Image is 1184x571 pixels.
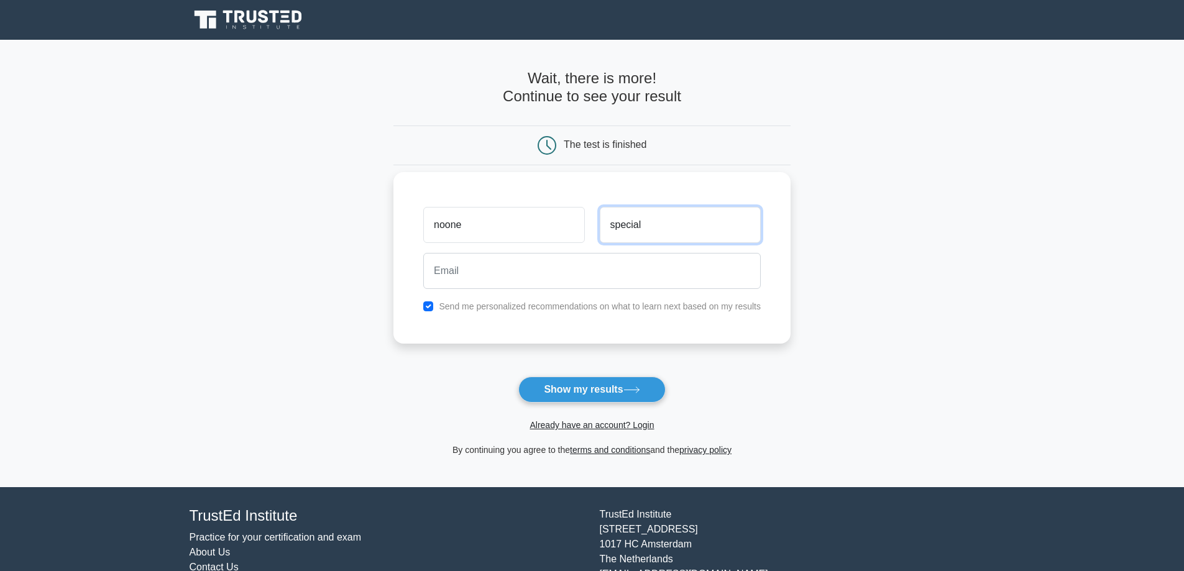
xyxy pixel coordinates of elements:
[423,253,761,289] input: Email
[564,139,646,150] div: The test is finished
[600,207,761,243] input: Last name
[386,442,798,457] div: By continuing you agree to the and the
[518,377,665,403] button: Show my results
[190,547,231,557] a: About Us
[570,445,650,455] a: terms and conditions
[679,445,732,455] a: privacy policy
[393,70,791,106] h4: Wait, there is more! Continue to see your result
[190,507,585,525] h4: TrustEd Institute
[439,301,761,311] label: Send me personalized recommendations on what to learn next based on my results
[530,420,654,430] a: Already have an account? Login
[190,532,362,542] a: Practice for your certification and exam
[423,207,584,243] input: First name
